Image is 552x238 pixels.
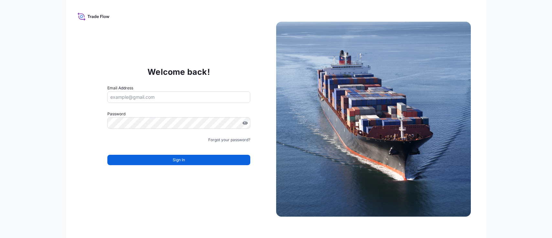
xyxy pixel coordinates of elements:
[107,155,250,165] button: Sign In
[107,111,250,117] label: Password
[173,157,185,163] span: Sign In
[208,137,250,143] a: Forgot your password?
[107,85,133,91] label: Email Address
[107,91,250,103] input: example@gmail.com
[147,67,210,77] p: Welcome back!
[243,120,248,126] button: Show password
[276,22,471,217] img: Ship illustration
